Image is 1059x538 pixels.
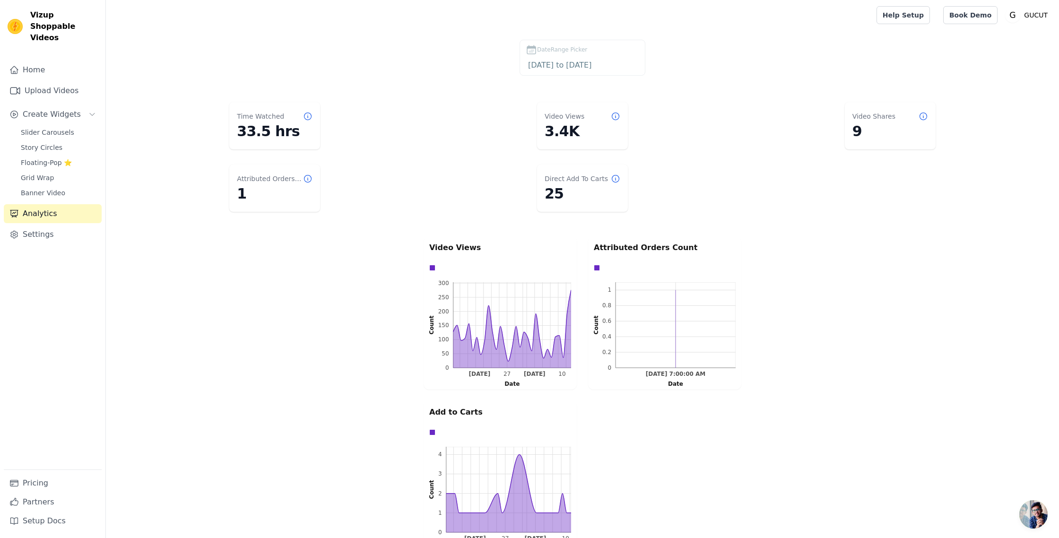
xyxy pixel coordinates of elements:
[852,123,928,140] dd: 9
[15,171,102,184] a: Grid Wrap
[27,55,35,62] img: tab_domain_overview_orange.svg
[4,512,102,530] a: Setup Docs
[591,262,733,273] div: Data groups
[21,128,74,137] span: Slider Carousels
[106,56,156,62] div: Keywords by Traffic
[545,123,620,140] dd: 3.4K
[21,143,62,152] span: Story Circles
[30,9,98,43] span: Vizup Shoppable Videos
[427,262,569,273] div: Data groups
[4,81,102,100] a: Upload Videos
[545,185,620,202] dd: 25
[4,225,102,244] a: Settings
[602,282,616,371] g: left ticks
[852,112,895,121] dt: Video Shares
[421,447,446,536] g: left axis
[503,371,511,378] g: Sun Jul 27 2025 00:00:00 GMT+0700 (เวลาอินโดจีน)
[95,55,103,62] img: tab_keywords_by_traffic_grey.svg
[21,188,65,198] span: Banner Video
[646,371,706,378] g: Wed Jul 30 2025 07:00:00 GMT+0700 (เวลาอินโดจีน)
[8,19,23,34] img: Vizup
[1020,7,1051,24] p: GUCUT
[1010,10,1016,20] text: G
[1005,7,1051,24] button: G GUCUT
[608,286,611,293] text: 1
[558,371,565,378] g: Sun Aug 10 2025 00:00:00 GMT+0700 (เวลาอินโดจีน)
[26,15,46,23] div: v 4.0.25
[438,322,449,329] g: 150
[469,371,491,378] text: [DATE]
[438,308,449,315] g: 200
[537,45,587,54] span: DateRange Picker
[21,158,72,167] span: Floating-Pop ⭐
[15,156,102,169] a: Floating-Pop ⭐
[1019,500,1048,529] a: คำแนะนำเมื่อวางเมาส์เหนือปุ่มเปิด
[581,282,616,371] g: left axis
[608,364,611,371] text: 0
[602,302,611,309] text: 0.8
[545,112,584,121] dt: Video Views
[237,174,303,183] dt: Attributed Orders Count
[877,6,930,24] a: Help Setup
[469,371,491,378] g: Sun Jul 20 2025 00:00:00 GMT+0700 (เวลาอินโดจีน)
[438,336,449,343] text: 100
[558,371,565,378] text: 10
[453,368,571,378] g: bottom ticks
[15,126,102,139] a: Slider Carousels
[438,490,442,497] text: 2
[428,315,435,334] text: Count
[15,25,23,32] img: website_grey.svg
[438,294,449,301] text: 250
[427,427,569,438] div: Data groups
[943,6,998,24] a: Book Demo
[445,364,449,371] text: 0
[429,242,571,253] p: Video Views
[15,186,102,200] a: Banner Video
[438,280,449,286] text: 300
[524,371,546,378] text: [DATE]
[616,368,736,378] g: bottom ticks
[438,470,442,477] text: 3
[15,15,23,23] img: logo_orange.svg
[438,529,442,536] text: 0
[602,333,611,340] text: 0.4
[503,371,511,378] text: 27
[526,59,639,71] input: DateRange Picker
[4,474,102,493] a: Pricing
[438,447,446,536] g: left ticks
[4,105,102,124] button: Create Widgets
[602,318,611,324] text: 0.6
[38,56,85,62] div: Domain Overview
[21,173,54,182] span: Grid Wrap
[4,204,102,223] a: Analytics
[4,61,102,79] a: Home
[237,185,312,202] dd: 1
[602,349,611,356] text: 0.2
[438,451,442,458] text: 4
[438,510,442,516] text: 1
[237,112,284,121] dt: Time Watched
[646,371,706,378] text: [DATE] 7:00:00 AM
[545,174,608,183] dt: Direct Add To Carts
[594,242,736,253] p: Attributed Orders Count
[237,123,312,140] dd: 33.5 hrs
[668,381,683,387] text: Date
[504,381,520,387] text: Date
[15,141,102,154] a: Story Circles
[442,350,449,357] text: 50
[25,25,104,32] div: Domain: [DOMAIN_NAME]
